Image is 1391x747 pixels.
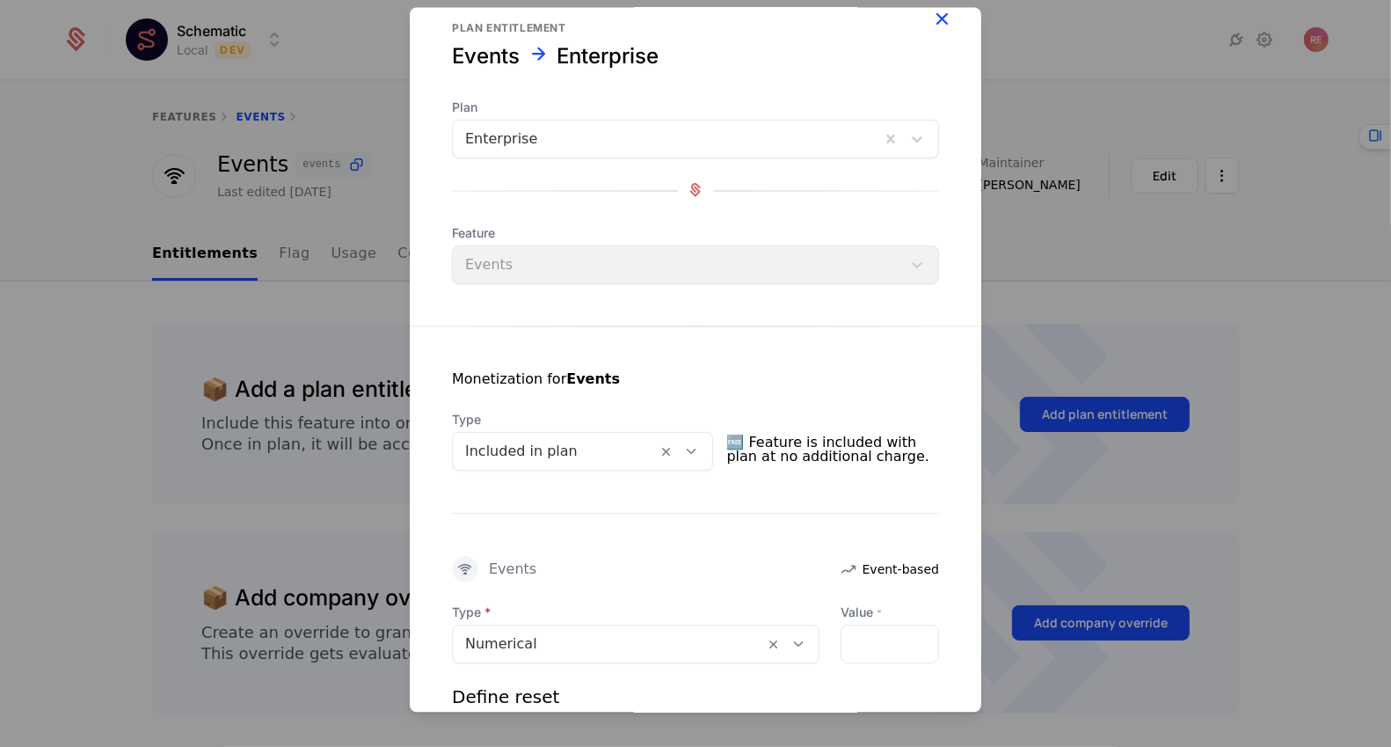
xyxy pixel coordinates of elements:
[452,42,520,70] div: Events
[452,369,620,390] div: Monetization for
[489,562,536,576] div: Events
[452,224,939,242] span: Feature
[727,428,940,471] span: 🆓 Feature is included with plan at no additional charge.
[452,99,939,116] span: Plan
[841,604,939,621] label: Value
[452,685,559,709] div: Define reset
[863,560,939,578] span: Event-based
[452,411,713,428] span: Type
[452,604,819,621] span: Type
[566,370,620,387] strong: Events
[557,42,659,70] div: Enterprise
[452,21,939,35] div: Plan entitlement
